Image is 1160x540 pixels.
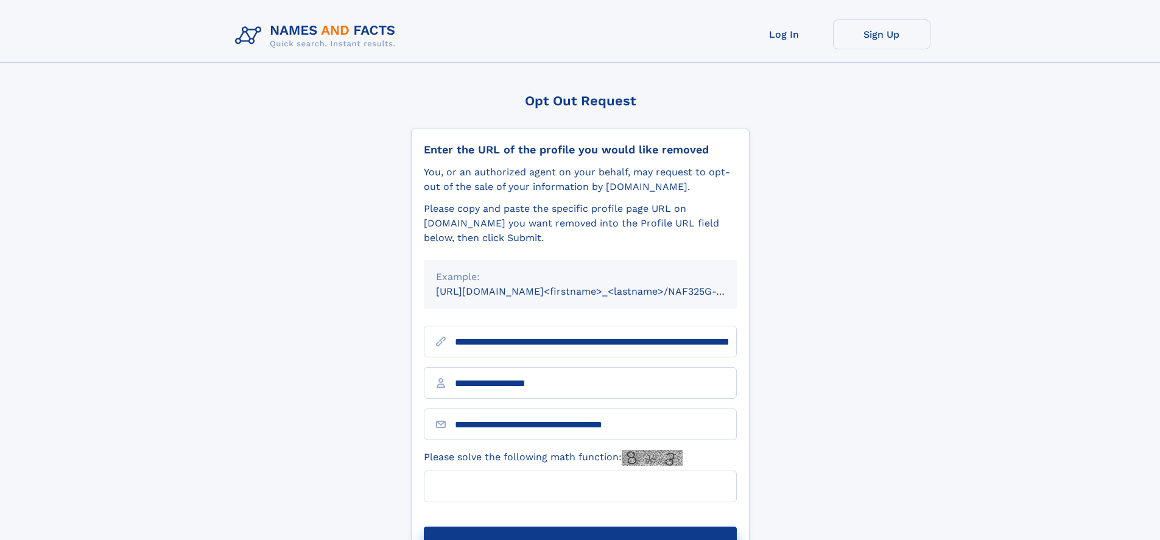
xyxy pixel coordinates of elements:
[424,165,737,194] div: You, or an authorized agent on your behalf, may request to opt-out of the sale of your informatio...
[436,270,725,284] div: Example:
[833,19,930,49] a: Sign Up
[230,19,406,52] img: Logo Names and Facts
[736,19,833,49] a: Log In
[424,143,737,156] div: Enter the URL of the profile you would like removed
[411,93,750,108] div: Opt Out Request
[436,286,760,297] small: [URL][DOMAIN_NAME]<firstname>_<lastname>/NAF325G-xxxxxxxx
[424,202,737,245] div: Please copy and paste the specific profile page URL on [DOMAIN_NAME] you want removed into the Pr...
[424,450,683,466] label: Please solve the following math function:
